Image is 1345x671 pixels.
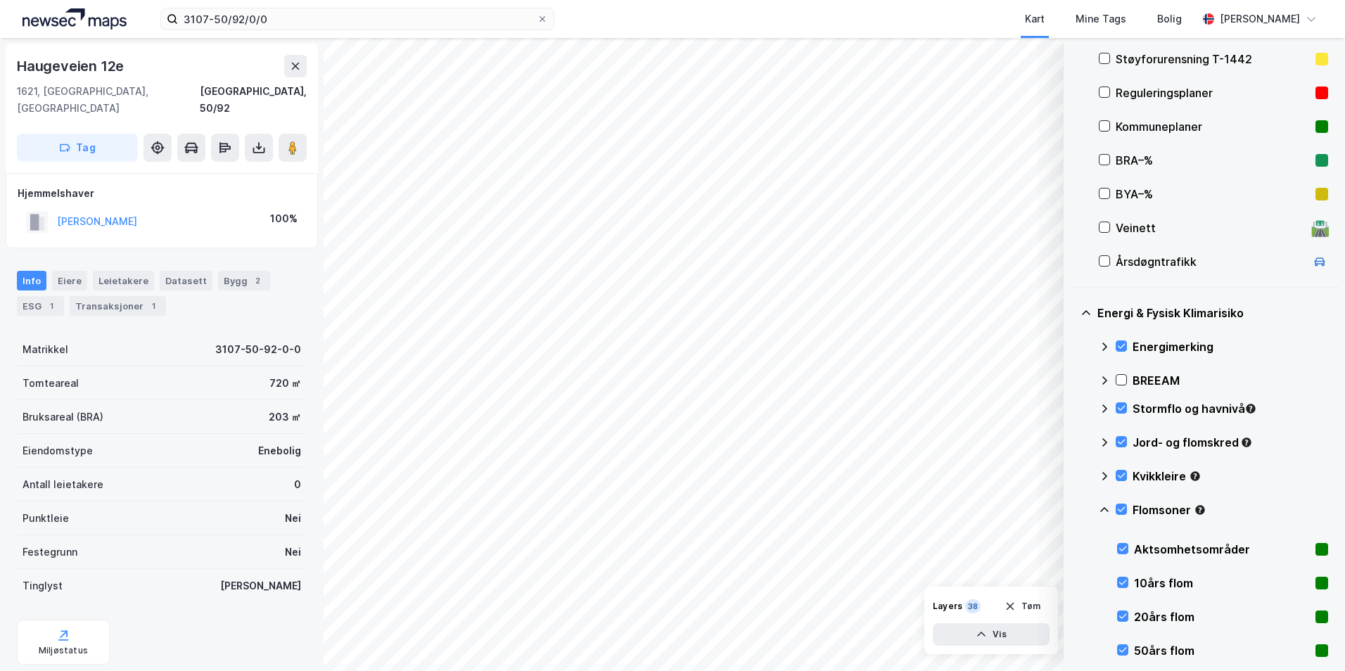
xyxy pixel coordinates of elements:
div: ESG [17,296,64,316]
div: [GEOGRAPHIC_DATA], 50/92 [200,83,307,117]
div: Nei [285,510,301,527]
div: BYA–% [1116,186,1310,203]
div: 38 [965,599,981,613]
input: Søk på adresse, matrikkel, gårdeiere, leietakere eller personer [178,8,537,30]
div: Datasett [160,271,212,290]
div: Tomteareal [23,375,79,392]
div: Antall leietakere [23,476,103,493]
iframe: Chat Widget [1275,603,1345,671]
div: Hjemmelshaver [18,185,306,202]
div: Aktsomhetsområder [1134,541,1310,558]
div: Årsdøgntrafikk [1116,253,1306,270]
div: Layers [933,601,962,612]
div: Kart [1025,11,1045,27]
div: 2 [250,274,264,288]
div: [PERSON_NAME] [1220,11,1300,27]
div: Kommuneplaner [1116,118,1310,135]
div: Bruksareal (BRA) [23,409,103,426]
div: Støyforurensning T-1442 [1116,51,1310,68]
div: 1 [146,299,160,313]
div: Tooltip anchor [1240,436,1253,449]
div: Leietakere [93,271,154,290]
button: Tøm [995,595,1050,618]
div: 0 [294,476,301,493]
div: Tinglyst [23,577,63,594]
div: Tooltip anchor [1189,470,1201,483]
div: Eiendomstype [23,442,93,459]
div: 1621, [GEOGRAPHIC_DATA], [GEOGRAPHIC_DATA] [17,83,200,117]
div: Tooltip anchor [1194,504,1206,516]
div: Flomsoner [1133,501,1328,518]
div: BRA–% [1116,152,1310,169]
div: Miljøstatus [39,645,88,656]
div: [PERSON_NAME] [220,577,301,594]
div: 10års flom [1134,575,1310,592]
button: Tag [17,134,138,162]
div: 3107-50-92-0-0 [215,341,301,358]
div: BREEAM [1133,372,1328,389]
div: Bolig [1157,11,1182,27]
div: 50års flom [1134,642,1310,659]
div: 1 [44,299,58,313]
div: Veinett [1116,219,1306,236]
div: Stormflo og havnivå [1133,400,1328,417]
div: Haugeveien 12e [17,55,127,77]
div: 20års flom [1134,608,1310,625]
div: Info [17,271,46,290]
div: Jord- og flomskred [1133,434,1328,451]
div: Transaksjoner [70,296,166,316]
div: Matrikkel [23,341,68,358]
div: Mine Tags [1076,11,1126,27]
div: 100% [270,210,298,227]
div: Eiere [52,271,87,290]
div: Tooltip anchor [1244,402,1257,415]
div: Bygg [218,271,270,290]
img: logo.a4113a55bc3d86da70a041830d287a7e.svg [23,8,127,30]
div: 720 ㎡ [269,375,301,392]
div: Energi & Fysisk Klimarisiko [1097,305,1328,321]
div: Reguleringsplaner [1116,84,1310,101]
div: Energimerking [1133,338,1328,355]
div: Nei [285,544,301,561]
div: Punktleie [23,510,69,527]
button: Vis [933,623,1050,646]
div: 🛣️ [1311,219,1330,237]
div: Enebolig [258,442,301,459]
div: 203 ㎡ [269,409,301,426]
div: Kvikkleire [1133,468,1328,485]
div: Festegrunn [23,544,77,561]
